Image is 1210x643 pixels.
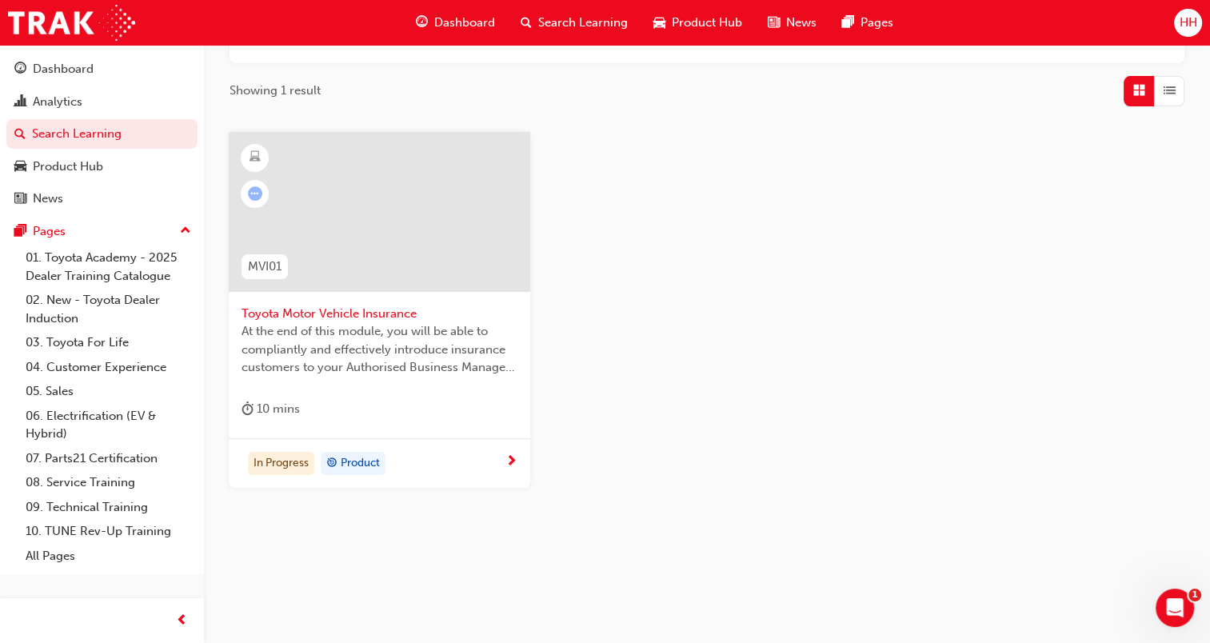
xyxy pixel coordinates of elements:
a: Search Learning [6,119,198,149]
a: 08. Service Training [19,470,198,495]
a: 05. Sales [19,379,198,404]
a: 09. Technical Training [19,495,198,520]
span: Product [341,454,380,473]
a: guage-iconDashboard [403,6,508,39]
a: Product Hub [6,152,198,182]
span: next-icon [505,455,517,469]
span: guage-icon [416,13,428,33]
a: News [6,184,198,214]
span: Search Learning [538,14,628,32]
span: HH [1179,14,1196,32]
div: Pages [33,222,66,241]
span: MVI01 [248,258,282,276]
span: News [786,14,817,32]
a: search-iconSearch Learning [508,6,641,39]
button: Pages [6,217,198,246]
div: News [33,190,63,208]
div: Analytics [33,93,82,111]
a: 01. Toyota Academy - 2025 Dealer Training Catalogue [19,246,198,288]
span: 1 [1188,589,1201,601]
span: Pages [861,14,893,32]
a: All Pages [19,544,198,569]
span: pages-icon [842,13,854,33]
span: learningResourceType_ELEARNING-icon [250,147,261,168]
span: Showing 1 result [230,82,321,100]
span: duration-icon [242,399,254,419]
span: Toyota Motor Vehicle Insurance [242,305,517,323]
iframe: Intercom live chat [1156,589,1194,627]
a: news-iconNews [755,6,829,39]
a: Dashboard [6,54,198,84]
a: Analytics [6,87,198,117]
div: Dashboard [33,60,94,78]
span: news-icon [768,13,780,33]
span: At the end of this module, you will be able to compliantly and effectively introduce insurance cu... [242,322,517,377]
div: 10 mins [242,399,300,419]
span: target-icon [326,453,337,474]
a: 07. Parts21 Certification [19,446,198,471]
span: search-icon [14,127,26,142]
span: chart-icon [14,95,26,110]
div: Product Hub [33,158,103,176]
span: car-icon [14,160,26,174]
span: Product Hub [672,14,742,32]
a: pages-iconPages [829,6,906,39]
span: car-icon [653,13,665,33]
span: pages-icon [14,225,26,239]
button: HH [1174,9,1202,37]
a: car-iconProduct Hub [641,6,755,39]
a: 10. TUNE Rev-Up Training [19,519,198,544]
span: search-icon [521,13,532,33]
span: news-icon [14,192,26,206]
span: learningRecordVerb_ATTEMPT-icon [248,186,262,201]
img: Trak [8,5,135,41]
span: Dashboard [434,14,495,32]
span: guage-icon [14,62,26,77]
a: 02. New - Toyota Dealer Induction [19,288,198,330]
span: up-icon [180,221,191,242]
a: 04. Customer Experience [19,355,198,380]
a: 03. Toyota For Life [19,330,198,355]
a: MVI01Toyota Motor Vehicle InsuranceAt the end of this module, you will be able to compliantly and... [229,132,530,489]
div: In Progress [248,452,314,476]
span: Grid [1133,82,1145,100]
button: DashboardAnalyticsSearch LearningProduct HubNews [6,51,198,217]
a: 06. Electrification (EV & Hybrid) [19,404,198,446]
span: prev-icon [176,611,188,631]
span: List [1164,82,1176,100]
